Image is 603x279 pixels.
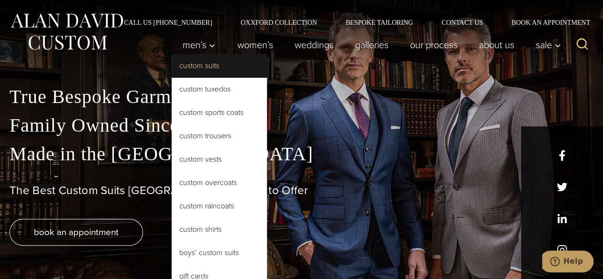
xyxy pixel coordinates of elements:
button: View Search Form [571,33,593,56]
a: Call Us [PHONE_NUMBER] [110,19,226,26]
button: Sale sub menu toggle [525,35,566,54]
a: Custom Trousers [172,124,267,147]
a: book an appointment [10,219,143,246]
a: weddings [284,35,344,54]
a: Our Process [399,35,468,54]
a: Custom Overcoats [172,171,267,194]
nav: Secondary Navigation [110,19,593,26]
a: Galleries [344,35,399,54]
a: Custom Shirts [172,218,267,241]
a: Bespoke Tailoring [331,19,427,26]
img: Alan David Custom [10,10,124,53]
a: Custom Tuxedos [172,78,267,101]
a: Boys’ Custom Suits [172,241,267,264]
a: Oxxford Collection [226,19,331,26]
button: Men’s sub menu toggle [172,35,226,54]
a: Custom Sports Coats [172,101,267,124]
iframe: Opens a widget where you can chat to one of our agents [542,250,593,274]
a: Custom Raincoats [172,195,267,217]
a: Book an Appointment [497,19,593,26]
h1: The Best Custom Suits [GEOGRAPHIC_DATA] Has to Offer [10,184,593,197]
a: Contact Us [427,19,497,26]
span: book an appointment [34,225,119,239]
a: Custom Suits [172,54,267,77]
a: Women’s [226,35,284,54]
a: Custom Vests [172,148,267,171]
p: True Bespoke Garments Family Owned Since [DATE] Made in the [GEOGRAPHIC_DATA] [10,83,593,168]
nav: Primary Navigation [172,35,566,54]
a: About Us [468,35,525,54]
